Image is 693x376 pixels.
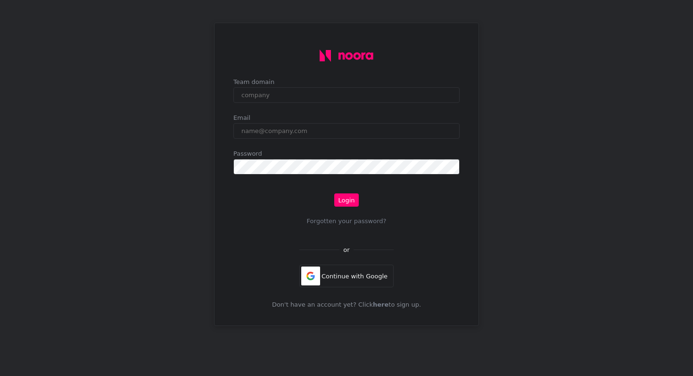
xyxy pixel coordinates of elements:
input: name@company.com [233,123,460,139]
div: Team domain [233,78,460,85]
div: or [343,246,349,253]
p: Don't have an account yet? Click to sign up. [272,301,421,308]
a: here [373,299,388,310]
button: Login [334,193,358,207]
input: company [233,87,460,103]
div: Continue with Google [299,265,394,287]
button: Forgotten your password? [303,214,390,227]
div: Password [233,150,460,157]
div: Email [233,114,460,121]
